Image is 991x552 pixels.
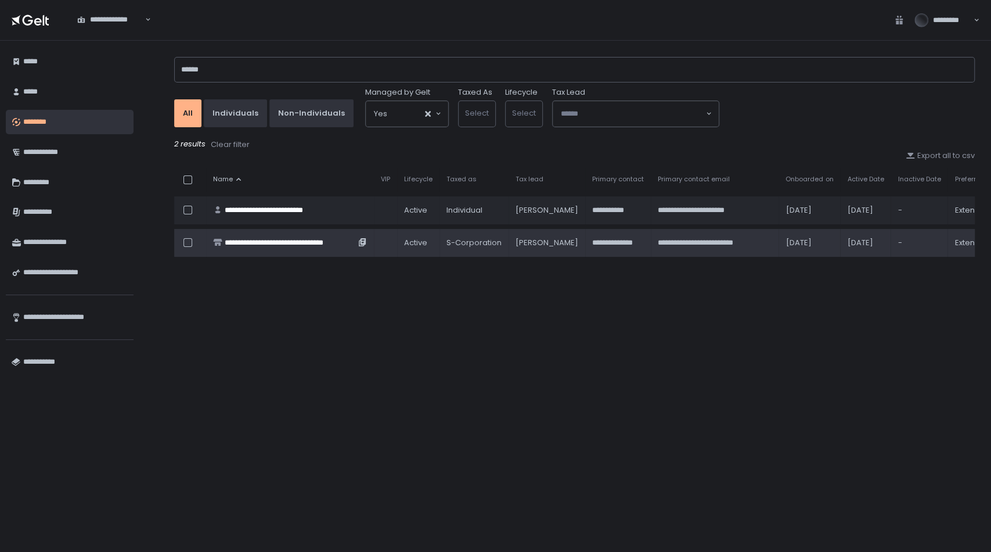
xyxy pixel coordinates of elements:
div: 2 results [174,139,975,150]
span: Onboarded on [785,175,833,184]
span: Lifecycle [404,175,433,184]
button: Clear filter [210,139,250,150]
div: [PERSON_NAME] [516,238,578,248]
input: Search for option [561,108,705,120]
label: Taxed As [458,87,492,98]
span: active [404,205,427,216]
div: [DATE] [785,238,833,248]
span: Primary contact [592,175,644,184]
span: Yes [374,108,387,120]
button: All [174,99,201,127]
span: Tax Lead [552,87,585,98]
span: active [404,238,427,248]
div: S-Corporation [446,238,502,248]
input: Search for option [77,25,144,37]
div: Individual [446,205,502,216]
div: Non-Individuals [278,108,345,119]
input: Search for option [387,108,424,120]
button: Clear Selected [425,111,431,117]
button: Individuals [204,99,267,127]
span: Primary contact email [658,175,730,184]
div: [DATE] [847,205,884,216]
div: [PERSON_NAME] [516,205,578,216]
button: Non-Individuals [269,99,354,127]
span: Name [213,175,233,184]
span: Select [512,107,536,119]
div: Clear filter [211,139,250,150]
div: Search for option [366,101,448,127]
div: Search for option [70,8,151,32]
span: Inactive Date [898,175,940,184]
div: All [183,108,193,119]
span: Tax lead [516,175,543,184]
div: [DATE] [785,205,833,216]
span: Managed by Gelt [365,87,430,98]
label: Lifecycle [505,87,538,98]
span: Taxed as [446,175,477,184]
div: [DATE] [847,238,884,248]
div: - [898,205,940,216]
button: Export all to csv [906,150,975,161]
span: Active Date [847,175,884,184]
div: Individuals [212,108,258,119]
div: Search for option [553,101,719,127]
span: Select [465,107,489,119]
div: - [898,238,940,248]
span: VIP [381,175,390,184]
